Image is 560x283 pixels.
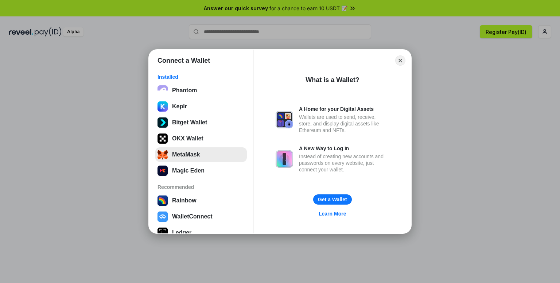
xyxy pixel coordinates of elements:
button: Bitget Wallet [155,115,247,130]
div: WalletConnect [172,213,213,220]
button: Close [395,55,405,66]
img: epq2vO3P5aLWl15yRS7Q49p1fHTx2Sgh99jU3kfXv7cnPATIVQHAx5oQs66JWv3SWEjHOsb3kKgmE5WNBxBId7C8gm8wEgOvz... [157,85,168,96]
h1: Connect a Wallet [157,56,210,65]
button: Get a Wallet [313,194,352,205]
div: Wallets are used to send, receive, store, and display digital assets like Ethereum and NFTs. [299,114,389,133]
img: ByMCUfJCc2WaAAAAAElFTkSuQmCC [157,101,168,112]
img: svg+xml,%3Csvg%20width%3D%2228%22%20height%3D%2228%22%20viewBox%3D%220%200%2028%2028%22%20fill%3D... [157,212,168,222]
button: WalletConnect [155,209,247,224]
button: Phantom [155,83,247,98]
div: Rainbow [172,197,197,204]
div: Recommended [157,184,245,190]
img: 5VZ71FV6L7PA3gg3tXrdQ+DgLhC+75Wq3no69P3MC0NFQpx2lL04Ql9gHK1bRDjsSBIvScBnDTk1WrlGIZBorIDEYJj+rhdgn... [157,133,168,144]
div: Get a Wallet [318,196,347,203]
img: svg+xml;base64,PHN2ZyB3aWR0aD0iNTEyIiBoZWlnaHQ9IjUxMiIgdmlld0JveD0iMCAwIDUxMiA1MTIiIGZpbGw9Im5vbm... [157,117,168,128]
div: Instead of creating new accounts and passwords on every website, just connect your wallet. [299,153,389,173]
img: svg+xml,%3Csvg%20width%3D%22120%22%20height%3D%22120%22%20viewBox%3D%220%200%20120%20120%22%20fil... [157,195,168,206]
button: OKX Wallet [155,131,247,146]
button: Magic Eden [155,163,247,178]
div: MetaMask [172,151,200,158]
button: Rainbow [155,193,247,208]
img: svg+xml,%3Csvg%20xmlns%3D%22http%3A%2F%2Fwww.w3.org%2F2000%2Fsvg%22%20fill%3D%22none%22%20viewBox... [276,150,293,168]
img: svg+xml;base64,PHN2ZyB3aWR0aD0iMzUiIGhlaWdodD0iMzQiIHZpZXdCb3g9IjAgMCAzNSAzNCIgZmlsbD0ibm9uZSIgeG... [157,150,168,160]
div: Magic Eden [172,167,205,174]
div: Keplr [172,103,187,110]
a: Learn More [314,209,350,218]
div: Learn More [319,210,346,217]
button: Keplr [155,99,247,114]
div: Bitget Wallet [172,119,207,126]
div: OKX Wallet [172,135,203,142]
img: svg+xml,%3Csvg%20xmlns%3D%22http%3A%2F%2Fwww.w3.org%2F2000%2Fsvg%22%20width%3D%2228%22%20height%3... [157,228,168,238]
div: What is a Wallet? [306,75,359,84]
div: A Home for your Digital Assets [299,106,389,112]
div: A New Way to Log In [299,145,389,152]
button: Ledger [155,225,247,240]
button: MetaMask [155,147,247,162]
div: Phantom [172,87,197,94]
img: ALG3Se1BVDzMAAAAAElFTkSuQmCC [157,166,168,176]
img: svg+xml,%3Csvg%20xmlns%3D%22http%3A%2F%2Fwww.w3.org%2F2000%2Fsvg%22%20fill%3D%22none%22%20viewBox... [276,111,293,128]
div: Installed [157,74,245,80]
div: Ledger [172,229,191,236]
